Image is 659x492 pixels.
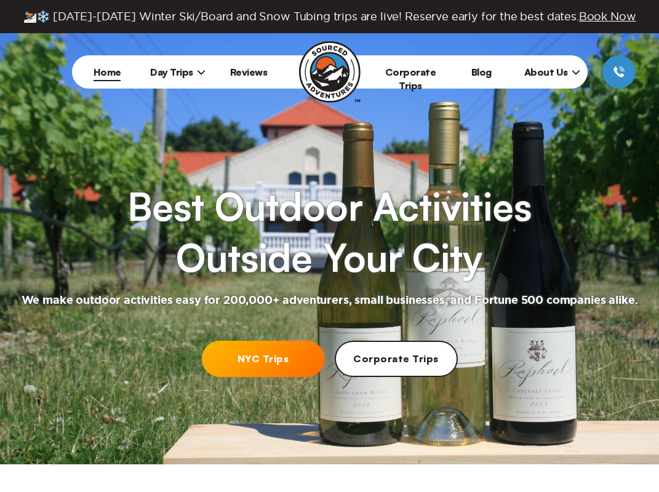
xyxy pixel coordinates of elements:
[22,293,638,308] h2: We make outdoor activities easy for 200,000+ adventurers, small businesses, and Fortune 500 compa...
[23,10,636,23] span: ⛷️❄️ [DATE]-[DATE] Winter Ski/Board and Snow Tubing trips are live! Reserve early for the best da...
[524,66,580,78] span: About Us
[385,66,436,92] a: Corporate Trips
[579,10,636,22] span: Book Now
[471,66,492,78] a: Blog
[230,66,268,78] a: Reviews
[127,181,531,284] h1: Best Outdoor Activities Outside Your City
[150,66,206,78] span: Day Trips
[335,341,458,377] a: Corporate Trips
[202,341,325,377] a: NYC Trips
[94,66,121,78] a: Home
[299,41,361,103] img: Sourced Adventures company logo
